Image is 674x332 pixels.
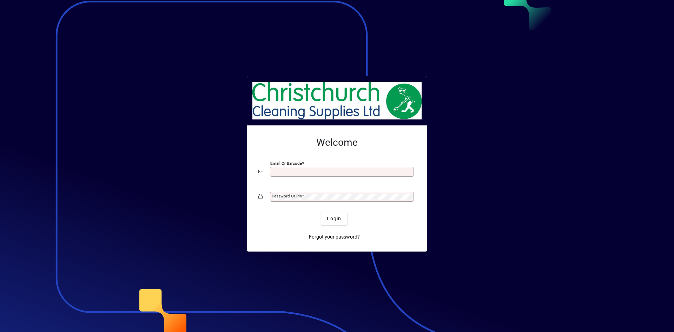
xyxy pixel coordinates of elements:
[321,212,347,225] button: Login
[327,215,341,222] span: Login
[270,161,302,166] mat-label: Email or Barcode
[258,137,416,149] h2: Welcome
[306,230,363,243] a: Forgot your password?
[272,194,302,198] mat-label: Password or Pin
[309,233,360,241] span: Forgot your password?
